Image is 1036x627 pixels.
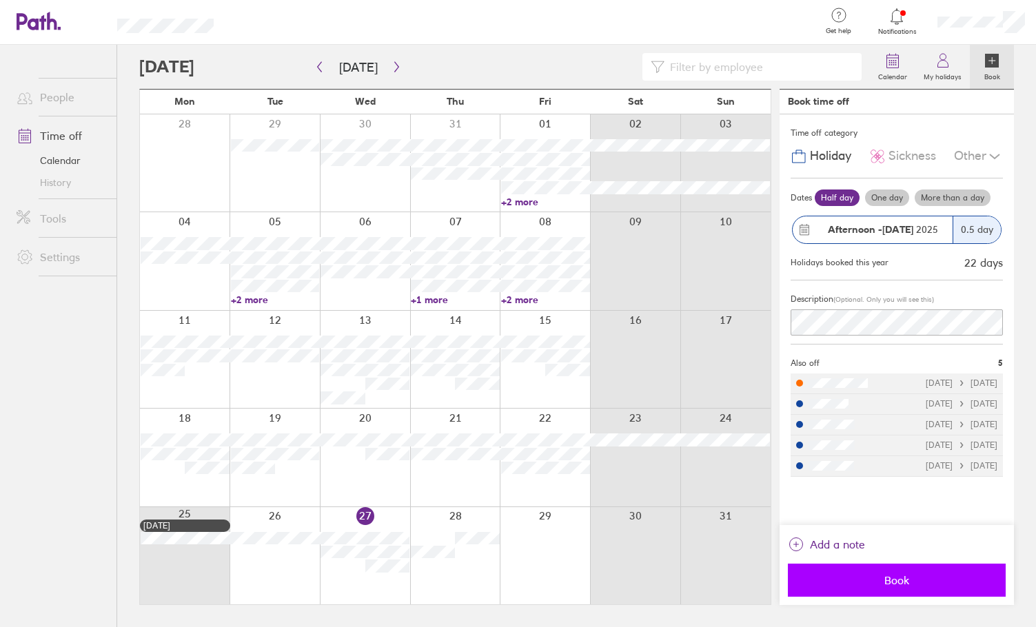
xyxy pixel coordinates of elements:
[888,149,936,163] span: Sickness
[964,256,1003,269] div: 22 days
[791,258,888,267] div: Holidays booked this year
[816,27,861,35] span: Get help
[915,189,991,206] label: More than a day
[833,295,934,304] span: (Optional. Only you will see this)
[6,172,116,194] a: History
[6,150,116,172] a: Calendar
[870,69,915,81] label: Calendar
[788,564,1006,597] button: Book
[501,196,590,208] a: +2 more
[791,358,820,368] span: Also off
[501,294,590,306] a: +2 more
[411,294,500,306] a: +1 more
[926,399,997,409] div: [DATE] [DATE]
[954,143,1003,169] div: Other
[791,193,812,203] span: Dates
[231,294,320,306] a: +2 more
[865,189,909,206] label: One day
[664,54,853,80] input: Filter by employee
[926,378,997,388] div: [DATE] [DATE]
[810,533,865,555] span: Add a note
[791,294,833,304] span: Description
[875,7,920,36] a: Notifications
[355,96,376,107] span: Wed
[870,45,915,89] a: Calendar
[970,45,1014,89] a: Book
[788,96,849,107] div: Book time off
[976,69,1008,81] label: Book
[915,45,970,89] a: My holidays
[143,521,227,531] div: [DATE]
[328,56,389,79] button: [DATE]
[953,216,1001,243] div: 0.5 day
[810,149,851,163] span: Holiday
[791,209,1003,251] button: Afternoon -[DATE] 20250.5 day
[6,243,116,271] a: Settings
[788,533,865,555] button: Add a note
[791,123,1003,143] div: Time off category
[915,69,970,81] label: My holidays
[628,96,643,107] span: Sat
[539,96,551,107] span: Fri
[882,223,913,236] strong: [DATE]
[6,122,116,150] a: Time off
[926,461,997,471] div: [DATE] [DATE]
[828,224,938,235] span: 2025
[875,28,920,36] span: Notifications
[267,96,283,107] span: Tue
[998,358,1003,368] span: 5
[926,440,997,450] div: [DATE] [DATE]
[798,574,996,586] span: Book
[717,96,735,107] span: Sun
[6,205,116,232] a: Tools
[174,96,195,107] span: Mon
[815,189,860,206] label: Half day
[447,96,464,107] span: Thu
[6,83,116,111] a: People
[926,420,997,429] div: [DATE] [DATE]
[828,223,882,236] strong: Afternoon -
